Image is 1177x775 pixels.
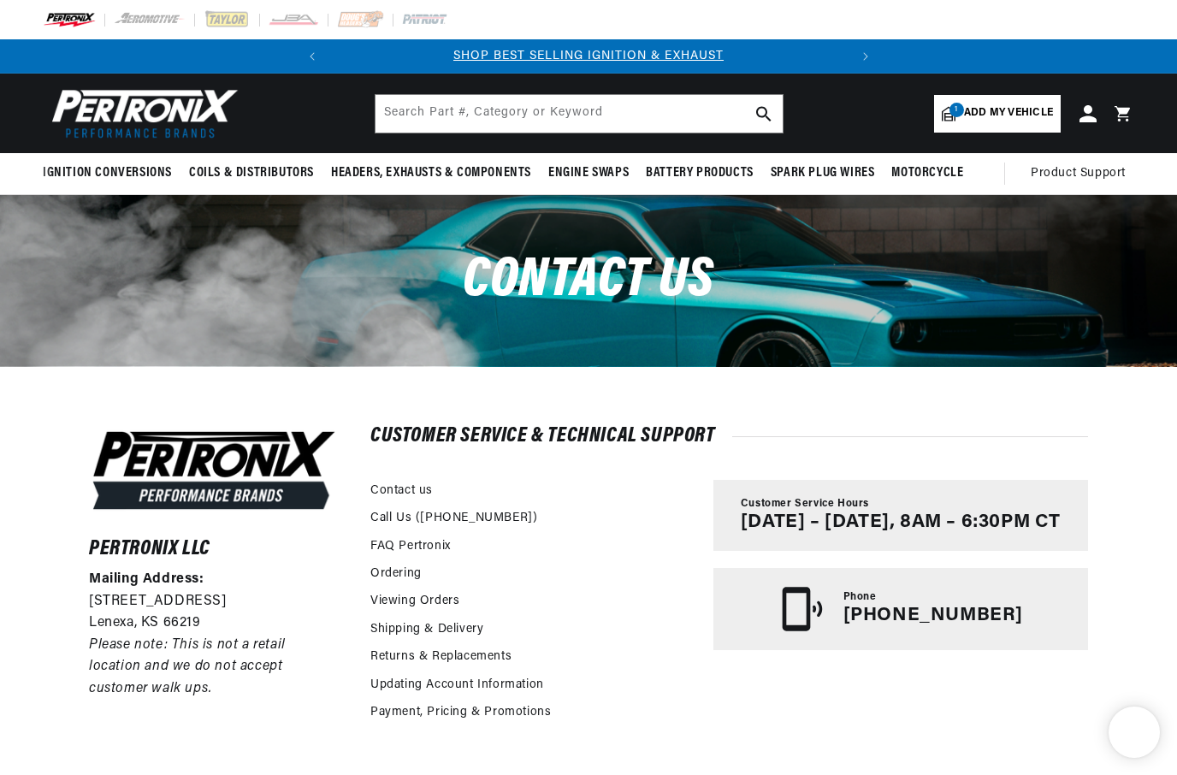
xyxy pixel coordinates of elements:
[370,509,537,528] a: Call Us ([PHONE_NUMBER])
[891,164,963,182] span: Motorcycle
[771,164,875,182] span: Spark Plug Wires
[89,572,204,586] strong: Mailing Address:
[370,676,544,695] a: Updating Account Information
[370,428,1088,445] h2: Customer Service & Technical Support
[189,164,314,182] span: Coils & Distributors
[741,512,1061,534] p: [DATE] – [DATE], 8AM – 6:30PM CT
[849,39,883,74] button: Translation missing: en.sections.announcements.next_announcement
[329,47,849,66] div: 1 of 2
[370,648,512,666] a: Returns & Replacements
[370,537,451,556] a: FAQ Pertronix
[89,541,339,558] h6: Pertronix LLC
[741,497,869,512] span: Customer Service Hours
[934,95,1061,133] a: 1Add my vehicle
[964,105,1053,121] span: Add my vehicle
[949,103,964,117] span: 1
[180,153,322,193] summary: Coils & Distributors
[843,605,1023,627] p: [PHONE_NUMBER]
[463,253,714,309] span: Contact us
[89,638,286,695] em: Please note: This is not a retail location and we do not accept customer walk ups.
[1031,153,1134,194] summary: Product Support
[329,47,849,66] div: Announcement
[43,153,180,193] summary: Ignition Conversions
[322,153,540,193] summary: Headers, Exhausts & Components
[548,164,629,182] span: Engine Swaps
[295,39,329,74] button: Translation missing: en.sections.announcements.previous_announcement
[713,568,1088,650] a: Phone [PHONE_NUMBER]
[762,153,884,193] summary: Spark Plug Wires
[376,95,783,133] input: Search Part #, Category or Keyword
[646,164,754,182] span: Battery Products
[453,50,724,62] a: SHOP BEST SELLING IGNITION & EXHAUST
[89,612,339,635] p: Lenexa, KS 66219
[89,591,339,613] p: [STREET_ADDRESS]
[370,565,422,583] a: Ordering
[540,153,637,193] summary: Engine Swaps
[883,153,972,193] summary: Motorcycle
[370,592,459,611] a: Viewing Orders
[745,95,783,133] button: search button
[637,153,762,193] summary: Battery Products
[843,590,877,605] span: Phone
[43,164,172,182] span: Ignition Conversions
[1031,164,1126,183] span: Product Support
[370,482,433,500] a: Contact us
[43,84,240,143] img: Pertronix
[331,164,531,182] span: Headers, Exhausts & Components
[370,703,551,722] a: Payment, Pricing & Promotions
[370,620,483,639] a: Shipping & Delivery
